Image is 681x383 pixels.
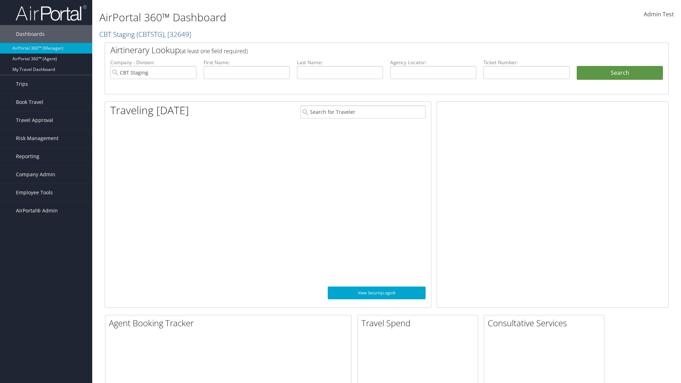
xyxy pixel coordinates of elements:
span: Risk Management [16,129,59,147]
button: Search [577,66,663,80]
span: Travel Approval [16,111,53,129]
h2: Agent Booking Tracker [109,317,351,329]
h2: Travel Spend [361,317,478,329]
h1: AirPortal 360™ Dashboard [99,10,482,25]
img: airportal-logo.png [16,5,87,21]
label: Ticket Number: [483,59,570,66]
span: Employee Tools [16,184,53,201]
label: First Name: [204,59,290,66]
h1: Traveling [DATE] [110,103,189,118]
span: Trips [16,75,28,93]
span: Dashboards [16,25,45,43]
label: Last Name: [297,59,383,66]
a: CBT Staging [99,29,191,39]
label: Company - Division: [110,59,196,66]
span: (at least one field required) [180,47,248,55]
a: Admin Test [644,4,674,26]
input: Search for Traveler [300,105,426,118]
span: AirPortal® Admin [16,202,58,220]
span: Company Admin [16,166,55,183]
a: View SecurityLogic® [328,287,426,299]
span: Reporting [16,148,39,165]
span: Admin Test [644,10,674,18]
span: ( CBTSTG ) [137,29,164,39]
span: Book Travel [16,93,43,111]
h2: Airtinerary Lookup [110,44,616,56]
h2: Consultative Services [488,317,604,329]
span: , [ 32649 ] [164,29,191,39]
label: Agency Locator: [390,59,476,66]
